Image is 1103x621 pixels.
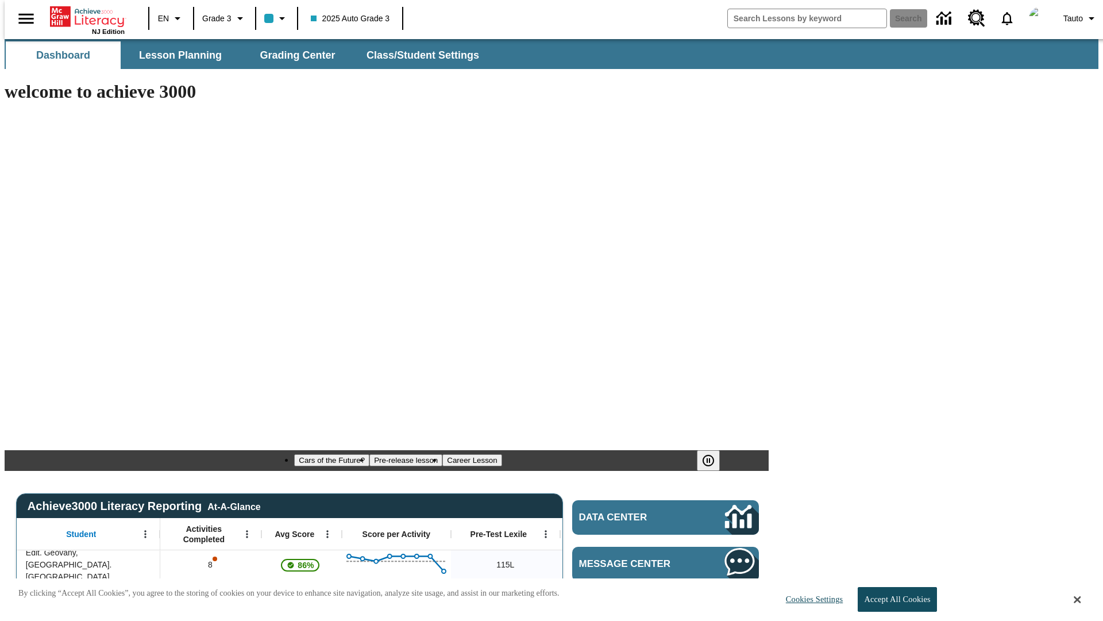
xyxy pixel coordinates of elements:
[5,81,769,102] h1: welcome to achieve 3000
[496,559,514,571] span: 115 Lexile, Edit. Geovany, Sauto. Geovany
[66,529,96,539] span: Student
[261,550,342,579] div: , 86%, This student's Average First Try Score 86% is above 75%, Edit. Geovany, Sauto. Geovany
[319,526,336,543] button: Open Menu
[137,526,154,543] button: Open Menu
[139,49,222,62] span: Lesson Planning
[572,500,759,535] a: Data Center
[697,450,731,471] div: Pause
[6,41,121,69] button: Dashboard
[579,512,687,523] span: Data Center
[18,588,560,599] p: By clicking “Accept All Cookies”, you agree to the storing of cookies on your device to enhance s...
[311,13,390,25] span: 2025 Auto Grade 3
[961,3,992,34] a: Resource Center, Will open in new tab
[776,588,847,611] button: Cookies Settings
[207,559,215,571] p: 8
[1074,595,1081,605] button: Close
[858,587,936,612] button: Accept All Cookies
[166,524,242,545] span: Activities Completed
[572,547,759,581] a: Message Center
[28,500,261,513] span: Achieve3000 Literacy Reporting
[50,5,125,28] a: Home
[260,8,294,29] button: Class color is light blue. Change class color
[930,3,961,34] a: Data Center
[1022,3,1059,33] button: Select a new avatar
[50,4,125,35] div: Home
[160,550,261,579] div: 8, One or more Activity scores may be invalid., Edit. Geovany, Sauto. Geovany
[697,450,720,471] button: Pause
[207,500,260,512] div: At-A-Glance
[36,49,90,62] span: Dashboard
[26,547,154,583] span: Edit. Geovany, [GEOGRAPHIC_DATA]. [GEOGRAPHIC_DATA]
[198,8,252,29] button: Grade: Grade 3, Select a grade
[442,454,502,466] button: Slide 3 Career Lesson
[1029,7,1052,30] img: avatar image
[537,526,554,543] button: Open Menu
[202,13,232,25] span: Grade 3
[728,9,886,28] input: search field
[1059,8,1103,29] button: Profile/Settings
[9,2,43,36] button: Open side menu
[293,555,318,576] span: 86%
[260,49,335,62] span: Grading Center
[992,3,1022,33] a: Notifications
[123,41,238,69] button: Lesson Planning
[367,49,479,62] span: Class/Student Settings
[5,39,1098,69] div: SubNavbar
[238,526,256,543] button: Open Menu
[92,28,125,35] span: NJ Edition
[294,454,369,466] button: Slide 1 Cars of the Future?
[470,529,527,539] span: Pre-Test Lexile
[1063,13,1083,25] span: Tauto
[579,558,691,570] span: Message Center
[357,41,488,69] button: Class/Student Settings
[362,529,431,539] span: Score per Activity
[5,41,489,69] div: SubNavbar
[153,8,190,29] button: Language: EN, Select a language
[369,454,442,466] button: Slide 2 Pre-release lesson
[240,41,355,69] button: Grading Center
[275,529,314,539] span: Avg Score
[158,13,169,25] span: EN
